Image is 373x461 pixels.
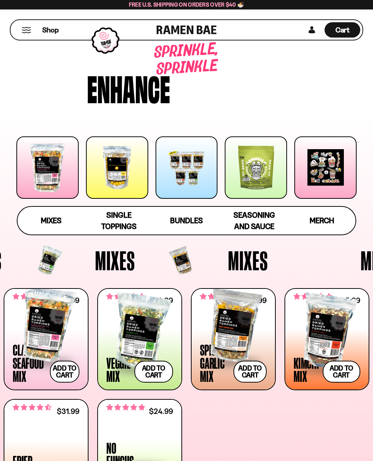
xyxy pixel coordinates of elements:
a: Cart [325,20,360,40]
a: Bundles [153,207,220,235]
button: Mobile Menu Trigger [21,27,31,33]
button: Add to cart [233,361,267,383]
div: Classic Seafood Mix [13,343,46,383]
span: Mixes [41,216,62,225]
span: 4.76 stars [106,292,145,301]
span: Free U.S. Shipping on Orders over $40 🍜 [129,1,244,8]
a: Single Toppings [85,207,153,235]
a: Seasoning and Sauce [220,207,288,235]
a: 4.76 stars $25.99 Kimchi Mix Add to cart [284,288,369,390]
a: Merch [288,207,356,235]
div: Veggie Mix [106,356,131,383]
a: Shop [42,22,59,38]
a: 4.75 stars $25.99 Spicy Garlic Mix Add to cart [191,288,276,390]
div: Enhance [87,70,170,105]
button: Add to cart [323,361,361,383]
div: Spicy Garlic Mix [200,343,230,383]
span: Merch [310,216,334,225]
span: Shop [42,25,59,35]
a: 4.76 stars $24.99 Veggie Mix Add to cart [97,288,182,390]
span: Single Toppings [101,210,137,231]
span: Mixes [228,247,268,274]
div: Kimchi Mix [294,356,319,383]
a: 4.68 stars $26.99 Classic Seafood Mix Add to cart [4,288,89,390]
span: Bundles [170,216,203,225]
span: Cart [335,26,350,34]
span: Mixes [95,247,135,274]
a: Mixes [17,207,85,235]
span: 4.76 stars [294,292,332,301]
span: Seasoning and Sauce [233,210,275,231]
button: Add to cart [50,361,79,383]
button: Add to cart [134,361,173,383]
